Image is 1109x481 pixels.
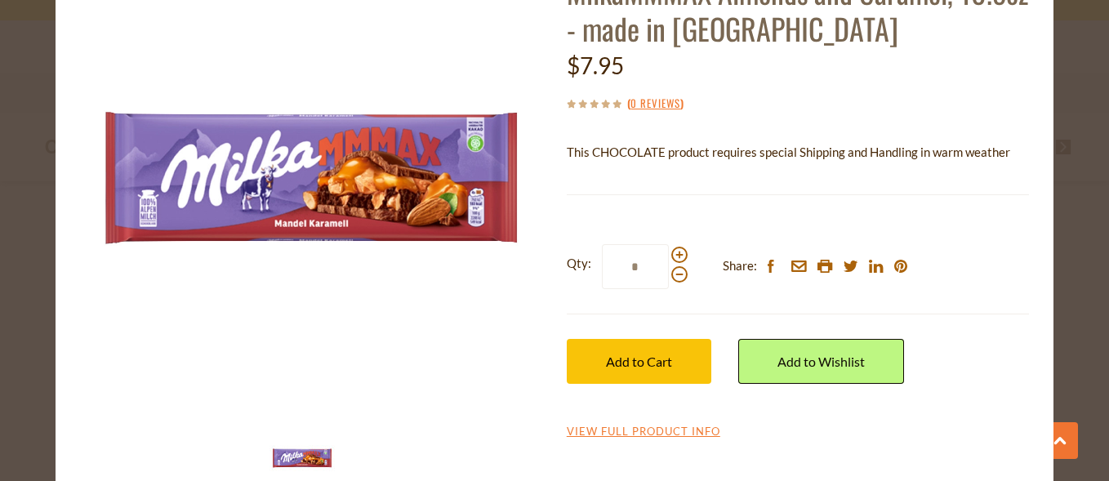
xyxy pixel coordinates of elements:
button: Add to Cart [567,339,711,384]
span: Add to Cart [606,354,672,369]
span: ( ) [627,95,684,111]
a: View Full Product Info [567,425,720,439]
span: Share: [723,256,757,276]
li: We will ship this product in heat-protective packaging and ice during warm weather months or to w... [582,175,1030,195]
a: Add to Wishlist [738,339,904,384]
input: Qty: [602,244,669,289]
strong: Qty: [567,253,591,274]
span: $7.95 [567,51,624,79]
a: 0 Reviews [630,95,680,113]
p: This CHOCOLATE product requires special Shipping and Handling in warm weather [567,142,1029,163]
